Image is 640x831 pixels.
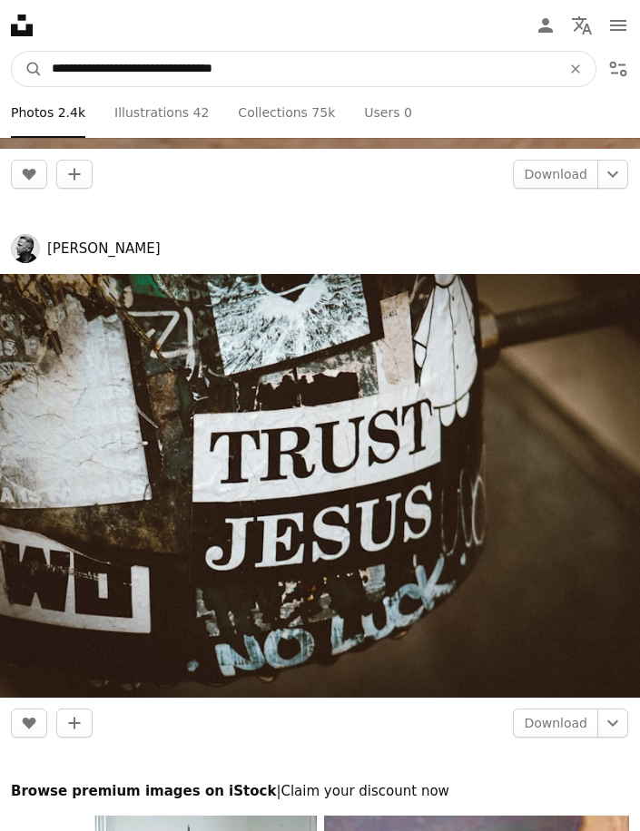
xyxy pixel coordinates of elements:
span: 0 [404,103,412,122]
button: Like [11,160,47,189]
span: | Claim your discount now [276,783,448,799]
a: Collections 75k [238,87,335,138]
button: Add to Collection [56,709,93,738]
a: Users 0 [364,87,412,138]
a: Download [513,160,598,189]
button: Like [11,709,47,738]
button: Choose download size [597,160,628,189]
button: Add to Collection [56,160,93,189]
button: Filters [600,51,636,87]
a: Home — Unsplash [11,15,33,36]
a: [PERSON_NAME] [47,240,161,258]
a: Download [513,709,598,738]
button: Clear [556,52,596,86]
h2: Browse premium images on iStock [11,783,629,801]
form: Find visuals sitewide [11,51,596,87]
span: 42 [193,103,210,122]
img: Go to Jon Tyson's profile [11,234,40,263]
span: 75k [311,103,335,122]
button: Search Unsplash [12,52,43,86]
a: Log in / Sign up [527,7,564,44]
button: Language [564,7,600,44]
a: Illustrations 42 [114,87,209,138]
button: Choose download size [597,709,628,738]
button: Menu [600,7,636,44]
